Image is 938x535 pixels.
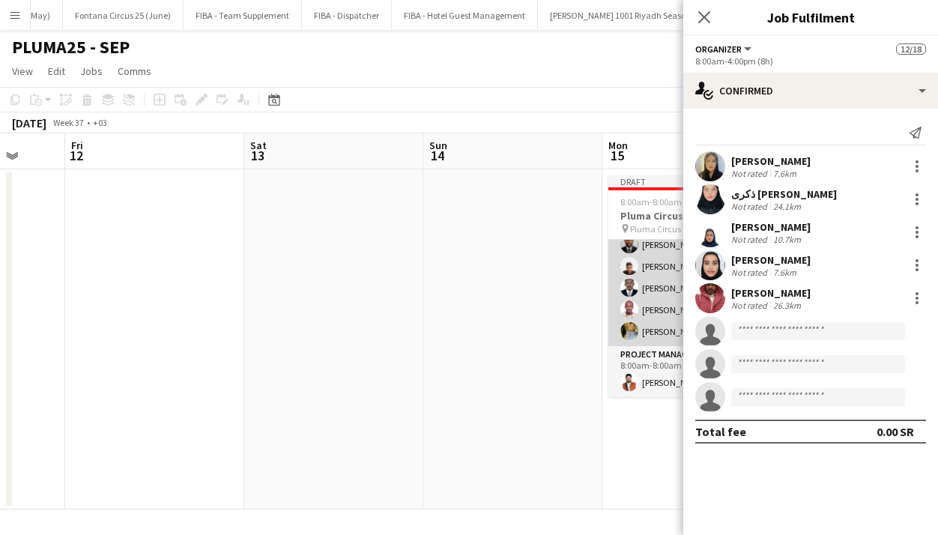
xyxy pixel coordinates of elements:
a: Comms [112,61,157,81]
a: Jobs [74,61,109,81]
div: ذكرى [PERSON_NAME] [731,187,837,201]
app-card-role: Traffic Control6/68:00am-4:00pm (8h)[PERSON_NAME][PERSON_NAME][PERSON_NAME][PERSON_NAME][PERSON_N... [608,187,776,346]
span: 12/18 [896,43,926,55]
div: [PERSON_NAME] [731,253,811,267]
div: Confirmed [683,73,938,109]
span: 14 [427,147,447,164]
div: 7.6km [770,168,799,179]
button: FIBA - Dispatcher [302,1,392,30]
app-job-card: Draft8:00am-8:00am (24h) (Tue)12/18Pluma Circus RHD Pluma Circus RHD5 Roles Traffic Control6/68:0... [608,175,776,397]
div: Not rated [731,300,770,311]
button: FIBA - Team Supplement [184,1,302,30]
div: Total fee [695,424,746,439]
div: Not rated [731,267,770,278]
div: 24.1km [770,201,804,212]
span: Sat [250,139,267,152]
div: Not rated [731,234,770,245]
div: +03 [93,117,107,128]
div: Not rated [731,168,770,179]
app-card-role: Project Manager1/18:00am-8:00am (24h)[PERSON_NAME] [608,346,776,397]
h3: Job Fulfilment [683,7,938,27]
span: Mon [608,139,628,152]
span: Pluma Circus RHD [630,223,699,235]
div: Draft [608,175,776,187]
h1: PLUMA25 - SEP [12,36,130,58]
span: 12 [69,147,83,164]
button: [PERSON_NAME] 1001 Riyadh Season [538,1,703,30]
div: 10.7km [770,234,804,245]
div: [DATE] [12,115,46,130]
span: Fri [71,139,83,152]
span: Comms [118,64,151,78]
a: Edit [42,61,71,81]
div: 7.6km [770,267,799,278]
span: 13 [248,147,267,164]
div: [PERSON_NAME] [731,286,811,300]
span: 8:00am-8:00am (24h) (Tue) [620,196,725,208]
div: 0.00 SR [877,424,914,439]
div: [PERSON_NAME] [731,154,811,168]
button: FIBA - Hotel Guest Management [392,1,538,30]
h3: Pluma Circus RHD [608,209,776,223]
div: 8:00am-4:00pm (8h) [695,55,926,67]
span: View [12,64,33,78]
div: Not rated [731,201,770,212]
div: 26.3km [770,300,804,311]
div: [PERSON_NAME] [731,220,811,234]
button: Organizer [695,43,754,55]
a: View [6,61,39,81]
span: Week 37 [49,117,87,128]
span: Edit [48,64,65,78]
span: Jobs [80,64,103,78]
button: Fontana Circus 25 (June) [63,1,184,30]
span: 15 [606,147,628,164]
span: Sun [429,139,447,152]
span: Organizer [695,43,742,55]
